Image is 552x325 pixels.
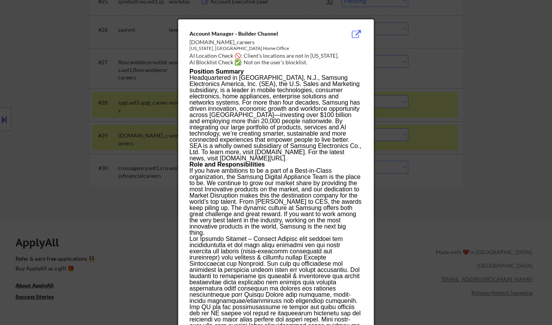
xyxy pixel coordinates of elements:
span: Role and Responsibilities [189,161,265,168]
div: Account Manager - Builder Channel [189,30,323,38]
div: [DOMAIN_NAME]_careers [189,38,323,46]
b: Position Summary [189,68,244,75]
p: If you have ambitions to be a part of a Best-in-Class organization, the Samsung Digital Appliance... [189,168,362,236]
div: [US_STATE], [GEOGRAPHIC_DATA] Home Office [189,45,323,52]
div: AI Blocklist Check ✅: Not on the user's blocklist. [189,58,366,66]
div: AI Location Check 🚫: Client's locations are not in [US_STATE]. [189,52,366,60]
